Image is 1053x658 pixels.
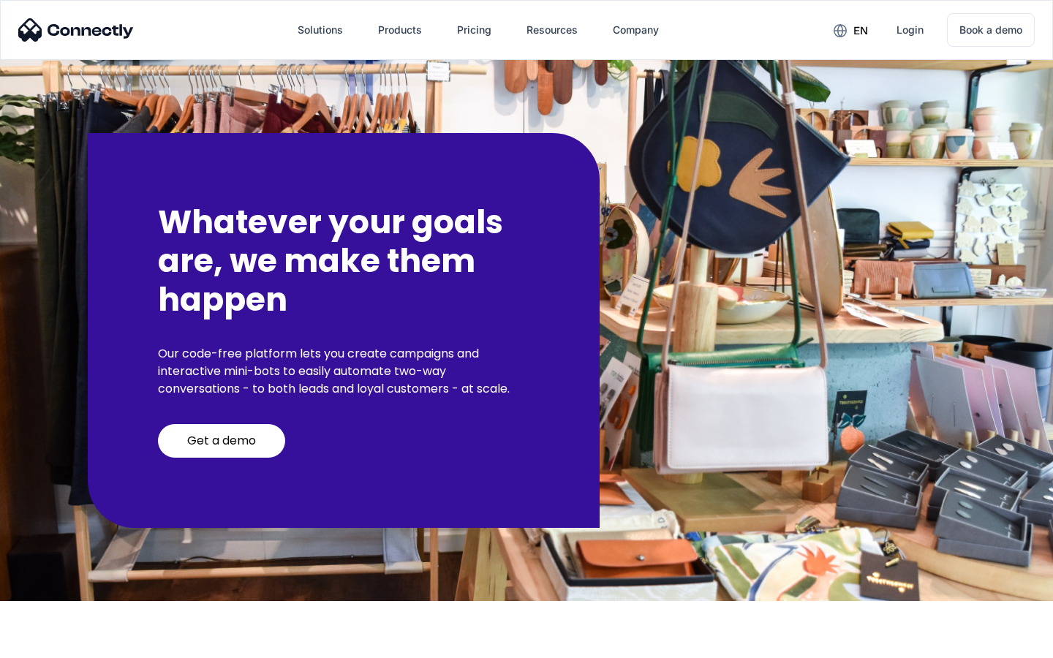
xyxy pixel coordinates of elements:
[15,632,88,653] aside: Language selected: English
[445,12,503,48] a: Pricing
[18,18,134,42] img: Connectly Logo
[947,13,1035,47] a: Book a demo
[885,12,935,48] a: Login
[158,345,529,398] p: Our code-free platform lets you create campaigns and interactive mini-bots to easily automate two...
[897,20,924,40] div: Login
[158,424,285,458] a: Get a demo
[29,632,88,653] ul: Language list
[298,20,343,40] div: Solutions
[526,20,578,40] div: Resources
[457,20,491,40] div: Pricing
[158,203,529,319] h2: Whatever your goals are, we make them happen
[853,20,868,41] div: en
[187,434,256,448] div: Get a demo
[378,20,422,40] div: Products
[613,20,659,40] div: Company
